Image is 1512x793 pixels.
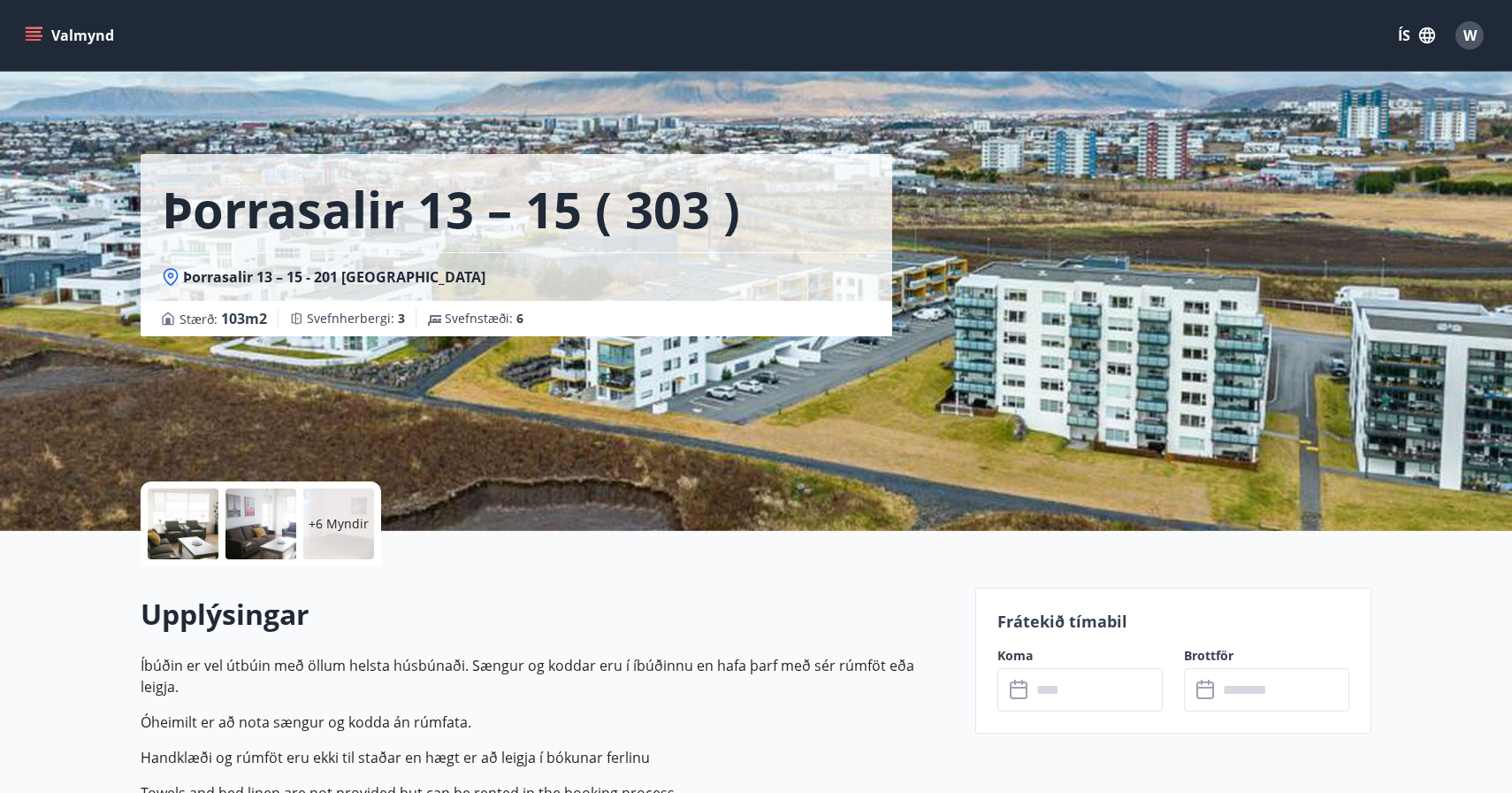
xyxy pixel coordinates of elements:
button: menu [21,19,121,51]
button: ÍS [1388,19,1445,51]
span: Stærð : [179,308,267,329]
span: Þorrasalir 13 – 15 - 201 [GEOGRAPHIC_DATA] [183,267,485,287]
p: Frátekið tímabil [997,610,1349,633]
p: Handklæði og rúmföt eru ekki til staðar en hægt er að leigja í bókunar ferlinu [141,747,954,768]
span: 6 [516,310,523,327]
span: 3 [398,310,405,327]
p: Óheimilt er að nota sængur og kodda án rúmfata. [141,712,954,733]
label: Koma [997,647,1163,665]
button: W [1448,14,1491,57]
label: Brottför [1184,647,1349,665]
span: W [1463,26,1477,45]
span: Svefnherbergi : [307,310,405,327]
span: Svefnstæði : [445,310,523,327]
p: +6 Myndir [309,515,369,533]
span: 103 m2 [221,309,267,328]
h1: Þorrasalir 13 – 15 ( 303 ) [162,175,740,243]
h2: Upplýsingar [141,595,954,634]
p: Íbúðin er vel útbúin með öllum helsta húsbúnaði. Sængur og koddar eru í íbúðinnu en hafa þarf með... [141,655,954,697]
